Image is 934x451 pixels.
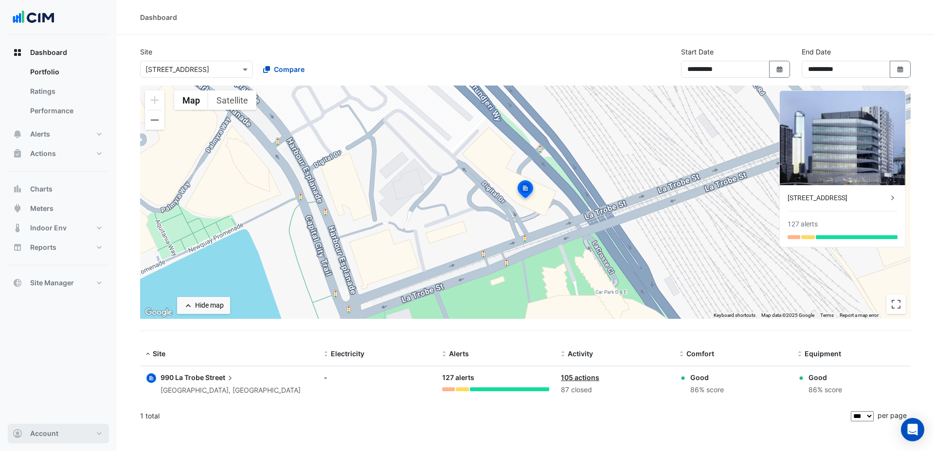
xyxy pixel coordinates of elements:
div: Open Intercom Messenger [901,418,924,441]
span: Alerts [30,129,50,139]
app-icon: Reports [13,243,22,252]
button: Charts [8,179,109,199]
div: 87 closed [561,384,668,396]
button: Keyboard shortcuts [714,312,755,319]
div: [GEOGRAPHIC_DATA], [GEOGRAPHIC_DATA] [161,385,301,396]
app-icon: Charts [13,184,22,194]
div: [STREET_ADDRESS] [788,193,888,203]
button: Show street map [174,90,208,110]
button: Alerts [8,124,109,144]
span: Equipment [805,349,841,358]
app-icon: Indoor Env [13,223,22,233]
img: Google [143,306,175,319]
div: Good [808,372,842,382]
span: 990 La Trobe [161,373,204,382]
button: Toggle fullscreen view [886,295,906,314]
div: Hide map [195,300,224,311]
span: Indoor Env [30,223,67,233]
div: Dashboard [8,62,109,124]
img: site-pin-selected.svg [515,179,536,202]
span: Electricity [331,349,364,358]
button: Show satellite imagery [208,90,256,110]
span: Actions [30,149,56,158]
button: Zoom in [145,90,164,110]
span: Site [153,349,165,358]
img: 990 La Trobe Street [780,91,905,185]
button: Compare [257,61,311,78]
div: Good [690,372,724,382]
app-icon: Meters [13,204,22,213]
div: - [324,372,431,382]
fa-icon: Select Date [775,65,784,73]
app-icon: Actions [13,149,22,158]
span: Map data ©2025 Google [761,312,814,318]
label: Site [140,47,152,57]
span: per page [878,411,907,419]
span: Account [30,429,58,438]
app-icon: Alerts [13,129,22,139]
div: 127 alerts [788,219,818,229]
fa-icon: Select Date [896,65,905,73]
div: 127 alerts [442,372,549,383]
button: Hide map [177,297,230,314]
a: 105 actions [561,373,599,382]
a: Portfolio [22,62,109,82]
button: Zoom out [145,110,164,130]
span: Activity [568,349,593,358]
app-icon: Dashboard [13,48,22,57]
button: Reports [8,238,109,257]
button: Dashboard [8,43,109,62]
img: Company Logo [12,8,55,27]
label: End Date [802,47,831,57]
div: 86% score [690,384,724,396]
span: Compare [274,64,305,74]
span: Reports [30,243,56,252]
button: Indoor Env [8,218,109,238]
label: Start Date [681,47,714,57]
a: Open this area in Google Maps (opens a new window) [143,306,175,319]
a: Performance [22,101,109,121]
span: Comfort [686,349,714,358]
a: Report a map error [840,312,879,318]
div: Dashboard [140,12,177,22]
div: 1 total [140,404,849,428]
span: Charts [30,184,53,194]
button: Actions [8,144,109,163]
button: Account [8,424,109,443]
span: Street [205,372,235,383]
app-icon: Site Manager [13,278,22,288]
span: Alerts [449,349,469,358]
button: Site Manager [8,273,109,293]
a: Ratings [22,82,109,101]
span: Dashboard [30,48,67,57]
span: Site Manager [30,278,74,288]
span: Meters [30,204,54,213]
div: 86% score [808,384,842,396]
button: Meters [8,199,109,218]
a: Terms (opens in new tab) [820,312,834,318]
